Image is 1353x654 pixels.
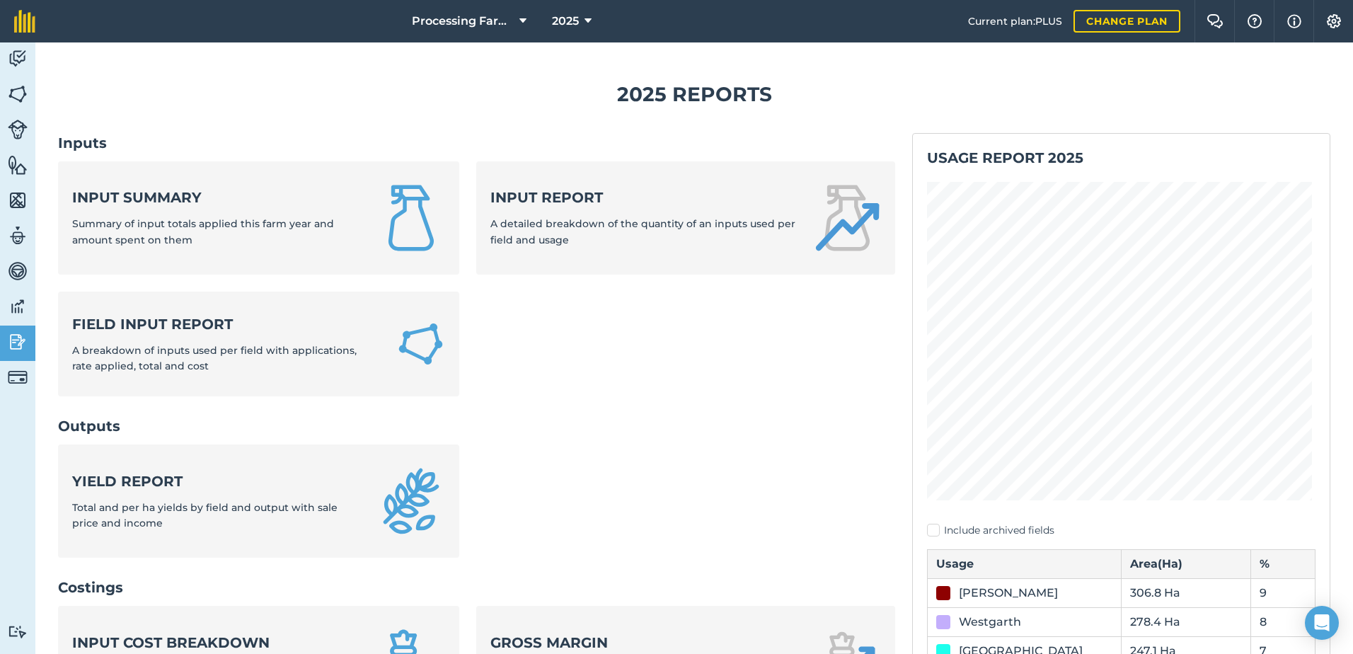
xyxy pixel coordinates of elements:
[552,13,579,30] span: 2025
[8,625,28,638] img: svg+xml;base64,PD94bWwgdmVyc2lvbj0iMS4wIiBlbmNvZGluZz0idXRmLTgiPz4KPCEtLSBHZW5lcmF0b3I6IEFkb2JlIE...
[8,190,28,211] img: svg+xml;base64,PHN2ZyB4bWxucz0iaHR0cDovL3d3dy53My5vcmcvMjAwMC9zdmciIHdpZHRoPSI1NiIgaGVpZ2h0PSI2MC...
[927,523,1315,538] label: Include archived fields
[8,260,28,282] img: svg+xml;base64,PD94bWwgdmVyc2lvbj0iMS4wIiBlbmNvZGluZz0idXRmLTgiPz4KPCEtLSBHZW5lcmF0b3I6IEFkb2JlIE...
[8,225,28,246] img: svg+xml;base64,PD94bWwgdmVyc2lvbj0iMS4wIiBlbmNvZGluZz0idXRmLTgiPz4KPCEtLSBHZW5lcmF0b3I6IEFkb2JlIE...
[72,501,338,529] span: Total and per ha yields by field and output with sale price and income
[58,161,459,275] a: Input summarySummary of input totals applied this farm year and amount spent on them
[813,184,881,252] img: Input report
[72,344,357,372] span: A breakdown of inputs used per field with applications, rate applied, total and cost
[8,48,28,69] img: svg+xml;base64,PD94bWwgdmVyc2lvbj0iMS4wIiBlbmNvZGluZz0idXRmLTgiPz4KPCEtLSBHZW5lcmF0b3I6IEFkb2JlIE...
[490,188,795,207] strong: Input report
[1250,607,1315,636] td: 8
[14,10,35,33] img: fieldmargin Logo
[927,148,1315,168] h2: Usage report 2025
[1121,578,1250,607] td: 306.8 Ha
[58,292,459,397] a: Field Input ReportA breakdown of inputs used per field with applications, rate applied, total and...
[8,296,28,317] img: svg+xml;base64,PD94bWwgdmVyc2lvbj0iMS4wIiBlbmNvZGluZz0idXRmLTgiPz4KPCEtLSBHZW5lcmF0b3I6IEFkb2JlIE...
[377,184,445,252] img: Input summary
[959,585,1058,602] div: [PERSON_NAME]
[8,120,28,139] img: svg+xml;base64,PD94bWwgdmVyc2lvbj0iMS4wIiBlbmNvZGluZz0idXRmLTgiPz4KPCEtLSBHZW5lcmF0b3I6IEFkb2JlIE...
[968,13,1062,29] span: Current plan : PLUS
[58,444,459,558] a: Yield reportTotal and per ha yields by field and output with sale price and income
[8,331,28,352] img: svg+xml;base64,PD94bWwgdmVyc2lvbj0iMS4wIiBlbmNvZGluZz0idXRmLTgiPz4KPCEtLSBHZW5lcmF0b3I6IEFkb2JlIE...
[1287,13,1301,30] img: svg+xml;base64,PHN2ZyB4bWxucz0iaHR0cDovL3d3dy53My5vcmcvMjAwMC9zdmciIHdpZHRoPSIxNyIgaGVpZ2h0PSIxNy...
[377,467,445,535] img: Yield report
[396,318,446,370] img: Field Input Report
[1325,14,1342,28] img: A cog icon
[58,79,1330,110] h1: 2025 Reports
[490,217,795,246] span: A detailed breakdown of the quantity of an inputs used per field and usage
[1246,14,1263,28] img: A question mark icon
[72,314,379,334] strong: Field Input Report
[72,217,334,246] span: Summary of input totals applied this farm year and amount spent on them
[8,154,28,176] img: svg+xml;base64,PHN2ZyB4bWxucz0iaHR0cDovL3d3dy53My5vcmcvMjAwMC9zdmciIHdpZHRoPSI1NiIgaGVpZ2h0PSI2MC...
[1073,10,1180,33] a: Change plan
[412,13,514,30] span: Processing Farms
[8,84,28,105] img: svg+xml;base64,PHN2ZyB4bWxucz0iaHR0cDovL3d3dy53My5vcmcvMjAwMC9zdmciIHdpZHRoPSI1NiIgaGVpZ2h0PSI2MC...
[1250,578,1315,607] td: 9
[58,578,895,597] h2: Costings
[1121,607,1250,636] td: 278.4 Ha
[72,633,360,653] strong: Input cost breakdown
[8,367,28,387] img: svg+xml;base64,PD94bWwgdmVyc2lvbj0iMS4wIiBlbmNvZGluZz0idXRmLTgiPz4KPCEtLSBHZW5lcmF0b3I6IEFkb2JlIE...
[58,133,895,153] h2: Inputs
[72,188,360,207] strong: Input summary
[927,549,1121,578] th: Usage
[1207,14,1224,28] img: Two speech bubbles overlapping with the left bubble in the forefront
[490,633,795,653] strong: Gross margin
[476,161,894,275] a: Input reportA detailed breakdown of the quantity of an inputs used per field and usage
[72,471,360,491] strong: Yield report
[1250,549,1315,578] th: %
[58,416,895,436] h2: Outputs
[1305,606,1339,640] div: Open Intercom Messenger
[959,614,1021,631] div: Westgarth
[1121,549,1250,578] th: Area ( Ha )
